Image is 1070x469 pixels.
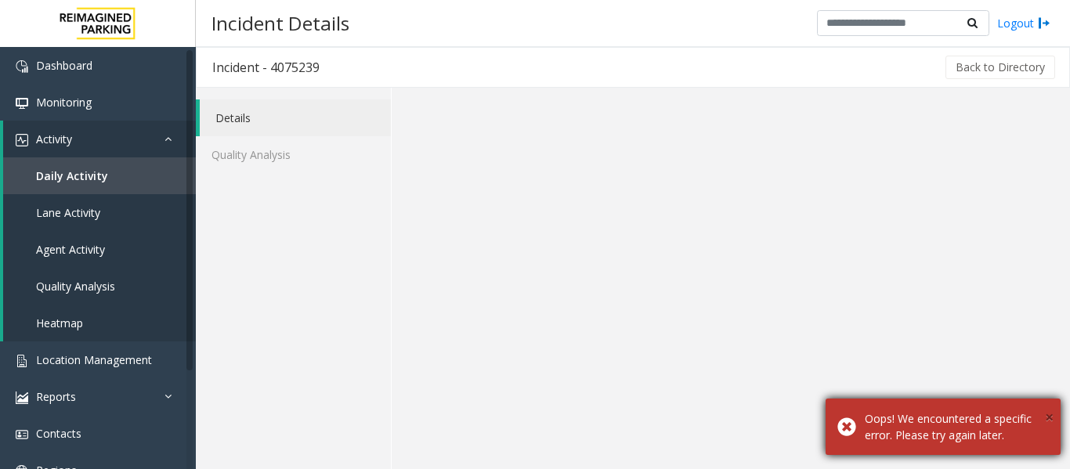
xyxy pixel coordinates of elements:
button: Close [1045,406,1054,429]
img: 'icon' [16,355,28,367]
span: Contacts [36,426,81,441]
a: Details [200,99,391,136]
span: Quality Analysis [36,279,115,294]
a: Agent Activity [3,231,196,268]
a: Logout [997,15,1050,31]
span: Agent Activity [36,242,105,257]
a: Daily Activity [3,157,196,194]
span: Monitoring [36,95,92,110]
span: Lane Activity [36,205,100,220]
h3: Incident - 4075239 [197,49,335,85]
span: Reports [36,389,76,404]
img: logout [1038,15,1050,31]
img: 'icon' [16,97,28,110]
span: Daily Activity [36,168,108,183]
img: 'icon' [16,60,28,73]
div: Oops! We encountered a specific error. Please try again later. [865,410,1049,443]
h3: Incident Details [204,4,357,42]
button: Back to Directory [945,56,1055,79]
img: 'icon' [16,391,28,404]
span: Dashboard [36,58,92,73]
span: Heatmap [36,316,83,330]
img: 'icon' [16,134,28,146]
img: 'icon' [16,428,28,441]
a: Heatmap [3,305,196,341]
a: Lane Activity [3,194,196,231]
span: × [1045,406,1054,428]
a: Quality Analysis [3,268,196,305]
span: Activity [36,132,72,146]
a: Activity [3,121,196,157]
span: Location Management [36,352,152,367]
a: Quality Analysis [196,136,391,173]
